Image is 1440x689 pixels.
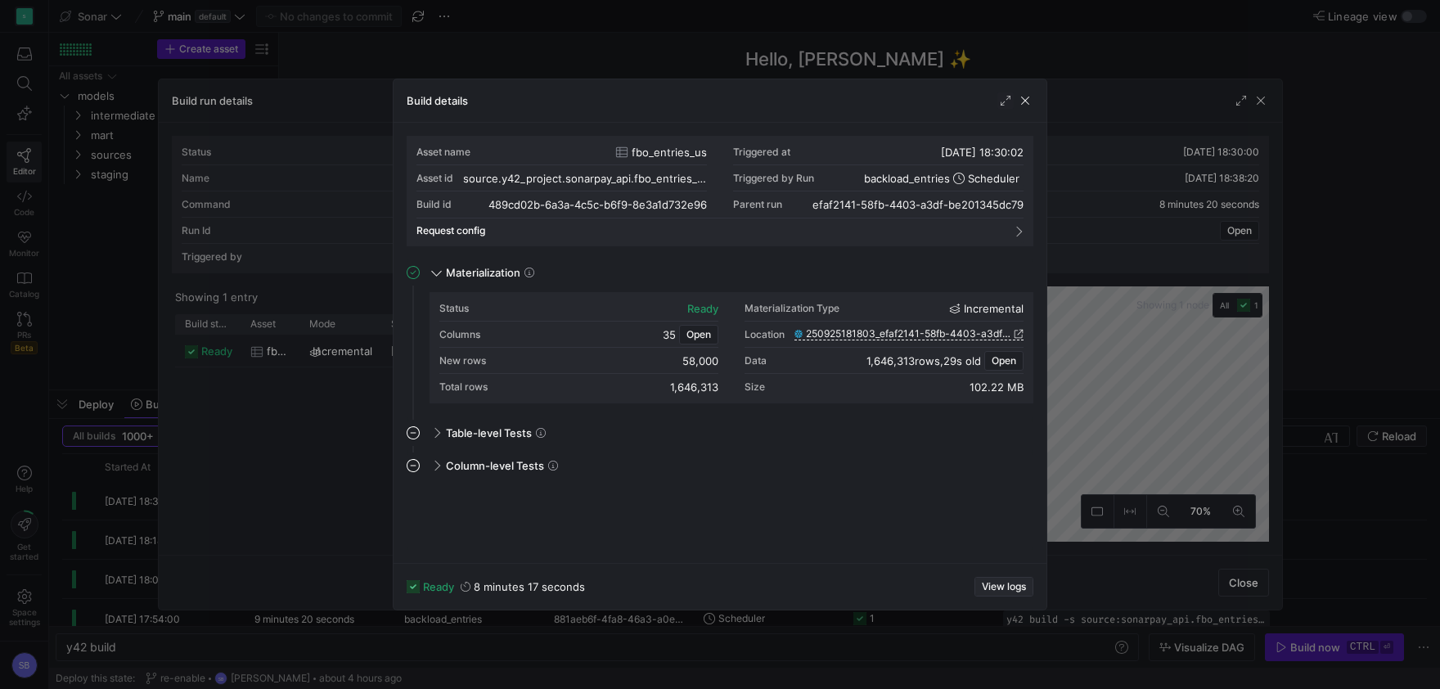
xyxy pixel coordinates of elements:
[488,198,707,211] div: 489cd02b-6a3a-4c5c-b6f9-8e3a1d732e96
[812,198,1024,211] div: efaf2141-58fb-4403-a3df-be201345dc79
[423,580,454,593] span: ready
[984,351,1024,371] button: Open
[407,420,1033,446] mat-expansion-panel-header: Table-level Tests
[943,354,981,367] span: 29s old
[866,354,940,367] span: 1,646,313 rows
[745,329,785,340] div: Location
[866,354,981,367] div: ,
[670,381,718,394] div: 1,646,313
[968,172,1019,185] span: Scheduler
[407,259,1033,286] mat-expansion-panel-header: Materialization
[407,453,1033,479] mat-expansion-panel-header: Column-level Tests
[416,173,453,184] div: Asset id
[474,580,585,593] y42-duration: 8 minutes 17 seconds
[446,266,520,279] span: Materialization
[964,302,1024,315] span: incremental
[663,328,676,341] span: 35
[745,355,767,367] div: Data
[416,146,470,158] div: Asset name
[733,146,790,158] div: Triggered at
[982,581,1026,592] span: View logs
[416,225,1004,236] mat-panel-title: Request config
[679,325,718,344] button: Open
[941,146,1024,159] span: [DATE] 18:30:02
[992,355,1016,367] span: Open
[416,218,1024,243] mat-expansion-panel-header: Request config
[632,146,707,159] span: fbo_entries_us
[407,94,468,107] h3: Build details
[446,426,532,439] span: Table-level Tests
[407,292,1033,420] div: Materialization
[463,172,707,185] div: source.y42_project.sonarpay_api.fbo_entries_us
[745,381,765,393] div: Size
[682,354,718,367] div: 58,000
[733,199,782,210] span: Parent run
[686,329,711,340] span: Open
[864,172,950,185] span: backload_entries
[416,199,452,210] div: Build id
[687,302,718,315] div: ready
[439,329,480,340] div: Columns
[794,328,1024,340] a: 250925181803_efaf2141-58fb-4403-a3df-be201345dc79
[446,459,544,472] span: Column-level Tests
[860,169,1024,187] button: backload_entriesScheduler
[745,303,839,314] div: Materialization Type
[970,381,1024,394] div: 102.22 MB
[439,355,486,367] div: New rows
[974,577,1033,597] button: View logs
[733,173,814,184] div: Triggered by Run
[439,381,488,393] div: Total rows
[806,328,1010,340] span: 250925181803_efaf2141-58fb-4403-a3df-be201345dc79
[439,303,469,314] div: Status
